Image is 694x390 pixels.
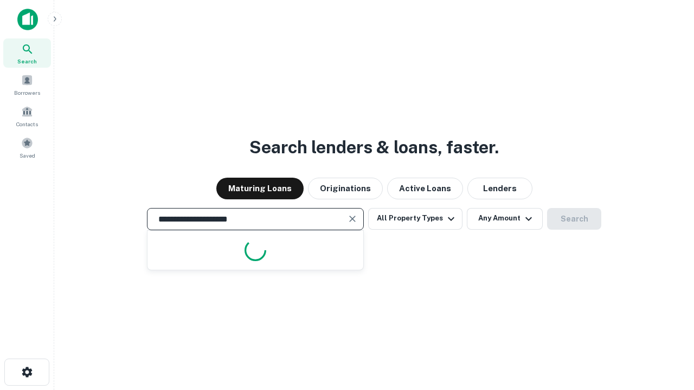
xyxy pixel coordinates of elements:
[640,303,694,355] iframe: Chat Widget
[368,208,462,230] button: All Property Types
[308,178,383,199] button: Originations
[14,88,40,97] span: Borrowers
[17,9,38,30] img: capitalize-icon.png
[3,133,51,162] a: Saved
[16,120,38,128] span: Contacts
[3,101,51,131] a: Contacts
[216,178,304,199] button: Maturing Loans
[387,178,463,199] button: Active Loans
[345,211,360,226] button: Clear
[467,208,543,230] button: Any Amount
[3,70,51,99] a: Borrowers
[20,151,35,160] span: Saved
[249,134,499,160] h3: Search lenders & loans, faster.
[3,38,51,68] a: Search
[467,178,532,199] button: Lenders
[17,57,37,66] span: Search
